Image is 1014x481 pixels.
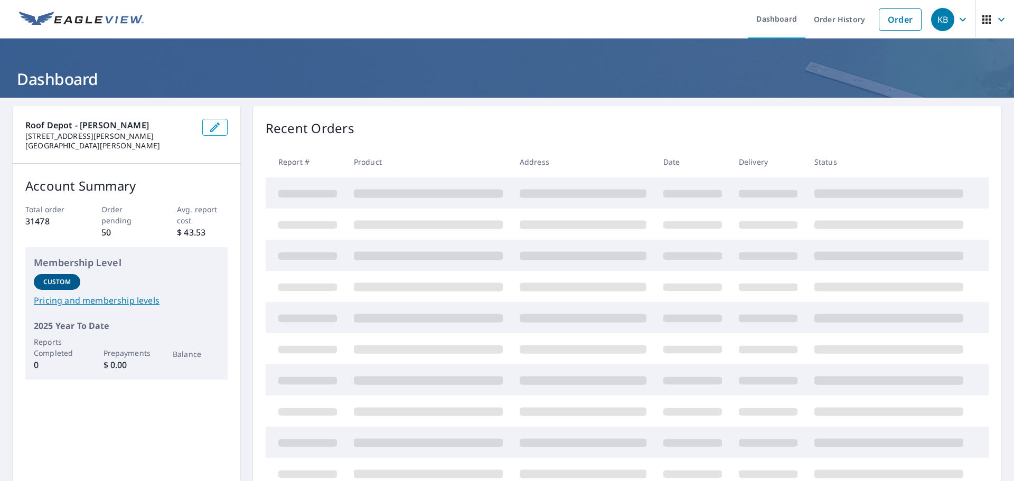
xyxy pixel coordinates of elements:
[511,146,655,177] th: Address
[173,348,219,360] p: Balance
[34,359,80,371] p: 0
[345,146,511,177] th: Product
[806,146,972,177] th: Status
[101,204,152,226] p: Order pending
[25,119,194,131] p: Roof Depot - [PERSON_NAME]
[25,204,76,215] p: Total order
[34,336,80,359] p: Reports Completed
[34,319,219,332] p: 2025 Year To Date
[879,8,922,31] a: Order
[34,294,219,307] a: Pricing and membership levels
[43,277,71,287] p: Custom
[25,215,76,228] p: 31478
[266,119,354,138] p: Recent Orders
[177,204,228,226] p: Avg. report cost
[655,146,730,177] th: Date
[931,8,954,31] div: KB
[13,68,1001,90] h1: Dashboard
[25,176,228,195] p: Account Summary
[25,131,194,141] p: [STREET_ADDRESS][PERSON_NAME]
[730,146,806,177] th: Delivery
[266,146,345,177] th: Report #
[101,226,152,239] p: 50
[34,256,219,270] p: Membership Level
[19,12,144,27] img: EV Logo
[104,347,150,359] p: Prepayments
[104,359,150,371] p: $ 0.00
[25,141,194,150] p: [GEOGRAPHIC_DATA][PERSON_NAME]
[177,226,228,239] p: $ 43.53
